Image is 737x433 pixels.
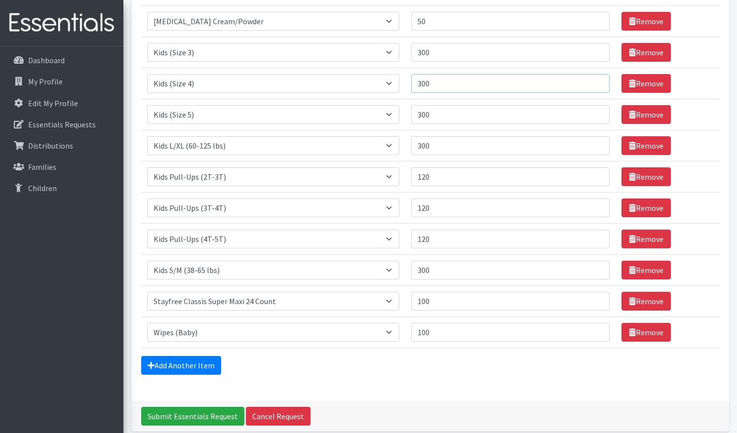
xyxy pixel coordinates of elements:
[621,105,671,124] a: Remove
[621,323,671,342] a: Remove
[4,6,119,39] img: HumanEssentials
[621,230,671,248] a: Remove
[621,167,671,186] a: Remove
[621,12,671,31] a: Remove
[141,407,244,426] input: Submit Essentials Request
[28,119,96,129] p: Essentials Requests
[28,183,57,193] p: Children
[4,178,119,198] a: Children
[4,115,119,134] a: Essentials Requests
[621,43,671,62] a: Remove
[246,407,310,426] a: Cancel Request
[621,292,671,311] a: Remove
[4,157,119,177] a: Families
[28,98,78,108] p: Edit My Profile
[4,136,119,156] a: Distributions
[621,74,671,93] a: Remove
[4,93,119,113] a: Edit My Profile
[621,136,671,155] a: Remove
[4,50,119,70] a: Dashboard
[28,55,65,65] p: Dashboard
[28,77,63,86] p: My Profile
[28,162,56,172] p: Families
[28,141,73,151] p: Distributions
[621,198,671,217] a: Remove
[621,261,671,279] a: Remove
[141,356,221,375] a: Add Another Item
[4,72,119,91] a: My Profile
